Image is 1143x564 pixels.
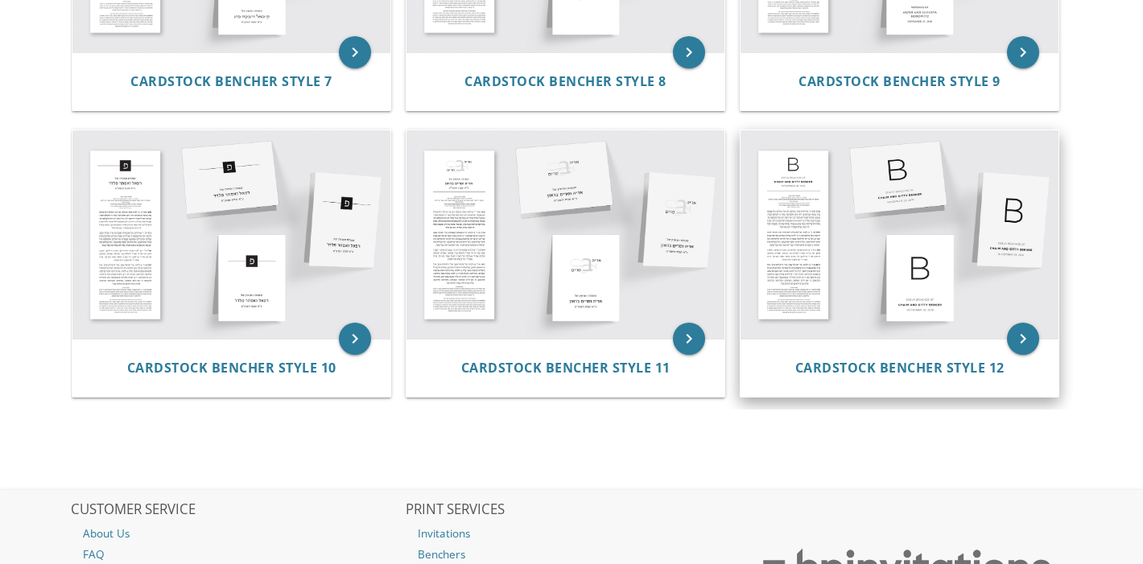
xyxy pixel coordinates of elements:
[127,359,336,377] span: Cardstock Bencher Style 10
[673,36,705,68] a: keyboard_arrow_right
[406,502,738,518] h2: PRINT SERVICES
[464,72,666,90] span: Cardstock Bencher Style 8
[406,130,724,340] img: Cardstock Bencher Style 11
[130,74,332,89] a: Cardstock Bencher Style 7
[339,36,371,68] a: keyboard_arrow_right
[130,72,332,90] span: Cardstock Bencher Style 7
[795,359,1005,377] span: Cardstock Bencher Style 12
[798,72,1001,90] span: Cardstock Bencher Style 9
[795,360,1005,376] a: Cardstock Bencher Style 12
[798,74,1001,89] a: Cardstock Bencher Style 9
[673,323,705,355] a: keyboard_arrow_right
[1007,323,1039,355] a: keyboard_arrow_right
[464,74,666,89] a: Cardstock Bencher Style 8
[406,523,738,544] a: Invitations
[461,359,671,377] span: Cardstock Bencher Style 11
[461,360,671,376] a: Cardstock Bencher Style 11
[127,360,336,376] a: Cardstock Bencher Style 10
[71,502,403,518] h2: CUSTOMER SERVICE
[1007,36,1039,68] a: keyboard_arrow_right
[71,523,403,544] a: About Us
[741,130,1058,340] img: Cardstock Bencher Style 12
[72,130,390,340] img: Cardstock Bencher Style 10
[339,323,371,355] a: keyboard_arrow_right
